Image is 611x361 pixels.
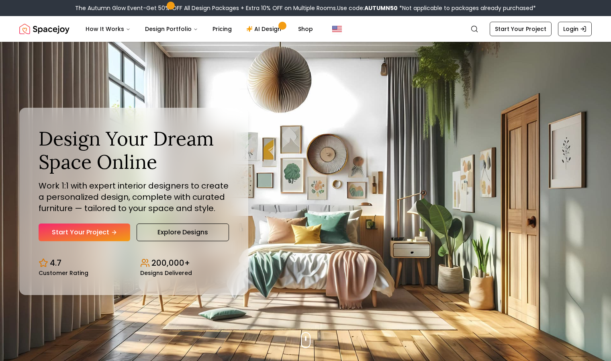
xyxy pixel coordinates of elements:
[79,21,319,37] nav: Main
[139,21,204,37] button: Design Portfolio
[39,270,88,276] small: Customer Rating
[240,21,290,37] a: AI Design
[151,257,190,269] p: 200,000+
[19,16,592,42] nav: Global
[558,22,592,36] a: Login
[490,22,552,36] a: Start Your Project
[332,24,342,34] img: United States
[398,4,536,12] span: *Not applicable to packages already purchased*
[337,4,398,12] span: Use code:
[364,4,398,12] b: AUTUMN50
[39,127,229,173] h1: Design Your Dream Space Online
[39,180,229,214] p: Work 1:1 with expert interior designers to create a personalized design, complete with curated fu...
[140,270,192,276] small: Designs Delivered
[39,224,130,241] a: Start Your Project
[19,21,69,37] img: Spacejoy Logo
[50,257,61,269] p: 4.7
[19,21,69,37] a: Spacejoy
[79,21,137,37] button: How It Works
[137,224,229,241] a: Explore Designs
[292,21,319,37] a: Shop
[206,21,238,37] a: Pricing
[39,251,229,276] div: Design stats
[75,4,536,12] div: The Autumn Glow Event-Get 50% OFF All Design Packages + Extra 10% OFF on Multiple Rooms.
